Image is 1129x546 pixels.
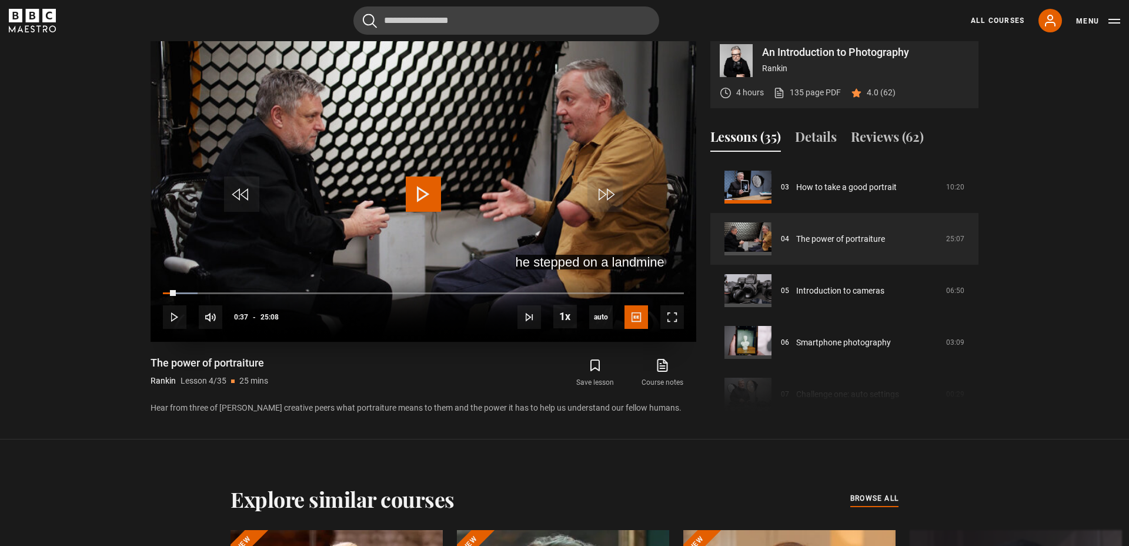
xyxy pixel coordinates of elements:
[736,86,764,99] p: 4 hours
[260,307,279,328] span: 25:08
[796,181,897,194] a: How to take a good portrait
[363,14,377,28] button: Submit the search query
[562,356,629,390] button: Save lesson
[151,35,696,342] video-js: Video Player
[660,305,684,329] button: Fullscreen
[796,337,891,349] a: Smartphone photography
[151,356,268,370] h1: The power of portraiture
[9,9,56,32] svg: BBC Maestro
[1076,15,1120,27] button: Toggle navigation
[589,305,613,329] span: auto
[589,305,613,329] div: Current quality: 720p
[239,375,268,387] p: 25 mins
[353,6,659,35] input: Search
[231,487,455,511] h2: Explore similar courses
[851,127,924,152] button: Reviews (62)
[151,375,176,387] p: Rankin
[867,86,896,99] p: 4.0 (62)
[796,285,884,297] a: Introduction to cameras
[850,492,898,504] span: browse all
[517,305,541,329] button: Next Lesson
[796,233,885,245] a: The power of portraiture
[971,15,1024,26] a: All Courses
[850,492,898,505] a: browse all
[762,47,969,58] p: An Introduction to Photography
[253,313,256,321] span: -
[773,86,841,99] a: 135 page PDF
[151,402,696,414] p: Hear from three of [PERSON_NAME] creative peers what portraiture means to them and the power it h...
[234,307,248,328] span: 0:37
[710,127,781,152] button: Lessons (35)
[163,305,186,329] button: Play
[629,356,696,390] a: Course notes
[795,127,837,152] button: Details
[624,305,648,329] button: Captions
[199,305,222,329] button: Mute
[163,292,684,295] div: Progress Bar
[762,62,969,75] p: Rankin
[553,305,577,328] button: Playback Rate
[181,375,226,387] p: Lesson 4/35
